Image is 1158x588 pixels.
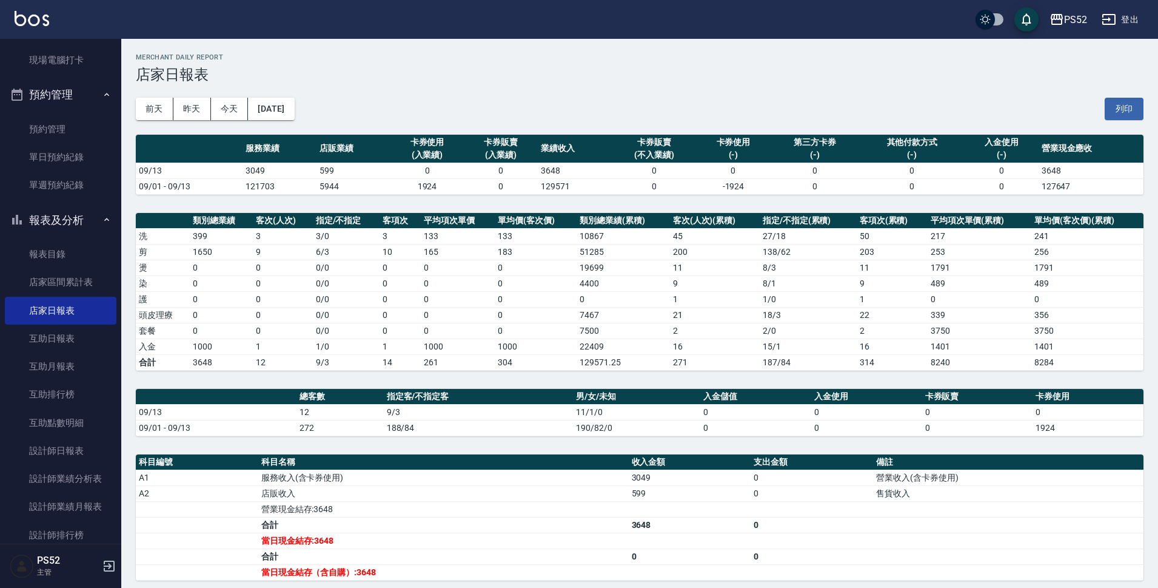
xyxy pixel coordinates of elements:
[760,339,857,354] td: 15 / 1
[5,268,116,296] a: 店家區間累計表
[700,404,811,420] td: 0
[467,149,535,161] div: (入業績)
[860,163,965,178] td: 0
[873,470,1143,485] td: 營業收入(含卡券使用)
[136,244,190,260] td: 剪
[253,307,313,323] td: 0
[857,260,928,275] td: 11
[313,213,380,229] th: 指定/不指定
[670,291,760,307] td: 1
[253,213,313,229] th: 客次(人次)
[190,339,253,354] td: 1000
[860,178,965,194] td: 0
[629,549,751,564] td: 0
[670,275,760,291] td: 9
[5,325,116,353] a: 互助日報表
[136,135,1143,195] table: a dense table
[770,178,859,194] td: 0
[380,260,421,275] td: 0
[573,389,700,405] th: 男/女/未知
[136,470,258,485] td: A1
[5,240,116,268] a: 報表目錄
[1031,354,1143,370] td: 8284
[313,228,380,244] td: 3 / 0
[577,260,669,275] td: 19699
[253,244,313,260] td: 9
[700,136,768,149] div: 卡券使用
[1032,420,1143,436] td: 1924
[421,339,495,354] td: 1000
[5,143,116,171] a: 單日預約紀錄
[577,244,669,260] td: 51285
[495,291,577,307] td: 0
[190,228,253,244] td: 399
[863,136,962,149] div: 其他付款方式
[670,307,760,323] td: 21
[670,260,760,275] td: 11
[538,135,612,163] th: 業績收入
[1031,339,1143,354] td: 1401
[1039,178,1143,194] td: 127647
[760,244,857,260] td: 138 / 62
[190,260,253,275] td: 0
[136,307,190,323] td: 頭皮理療
[296,404,384,420] td: 12
[857,323,928,339] td: 2
[5,521,116,549] a: 設計師排行榜
[313,275,380,291] td: 0 / 0
[760,260,857,275] td: 8 / 3
[760,291,857,307] td: 1 / 0
[857,228,928,244] td: 50
[253,275,313,291] td: 0
[243,135,316,163] th: 服務業績
[751,470,873,485] td: 0
[857,307,928,323] td: 22
[190,275,253,291] td: 0
[495,275,577,291] td: 0
[37,567,99,578] p: 主管
[313,244,380,260] td: 6 / 3
[629,455,751,470] th: 收入金額
[258,455,629,470] th: 科目名稱
[928,275,1032,291] td: 489
[316,163,390,178] td: 599
[37,555,99,567] h5: PS52
[1031,260,1143,275] td: 1791
[5,353,116,380] a: 互助月報表
[811,404,922,420] td: 0
[1105,98,1143,120] button: 列印
[5,493,116,521] a: 設計師業績月報表
[873,485,1143,501] td: 售貨收入
[5,46,116,74] a: 現場電腦打卡
[495,339,577,354] td: 1000
[258,564,629,580] td: 當日現金結存（含自購）:3648
[421,275,495,291] td: 0
[577,275,669,291] td: 4400
[811,420,922,436] td: 0
[5,297,116,325] a: 店家日報表
[811,389,922,405] th: 入金使用
[313,354,380,370] td: 9/3
[190,323,253,339] td: 0
[629,485,751,501] td: 599
[380,307,421,323] td: 0
[136,389,1143,436] table: a dense table
[5,115,116,143] a: 預約管理
[577,354,669,370] td: 129571.25
[190,307,253,323] td: 0
[421,354,495,370] td: 261
[697,163,771,178] td: 0
[421,244,495,260] td: 165
[612,163,697,178] td: 0
[857,244,928,260] td: 203
[136,354,190,370] td: 合計
[760,307,857,323] td: 18 / 3
[697,178,771,194] td: -1924
[253,339,313,354] td: 1
[296,420,384,436] td: 272
[751,517,873,533] td: 0
[670,213,760,229] th: 客次(人次)(累積)
[573,420,700,436] td: 190/82/0
[495,244,577,260] td: 183
[384,389,574,405] th: 指定客/不指定客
